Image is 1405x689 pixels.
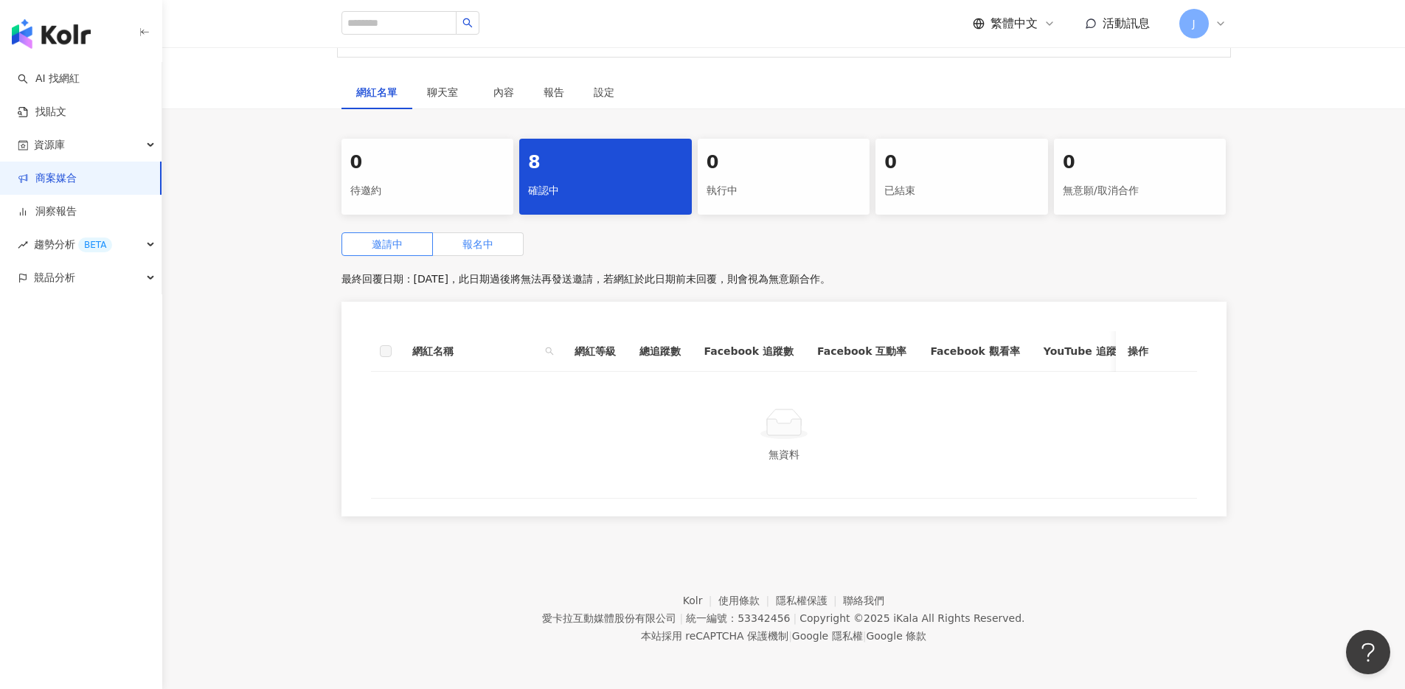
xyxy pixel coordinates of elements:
[389,446,1179,463] div: 無資料
[563,331,628,372] th: 網紅等級
[718,595,776,606] a: 使用條款
[863,630,867,642] span: |
[544,84,564,100] div: 報告
[18,240,28,250] span: rise
[918,331,1031,372] th: Facebook 觀看率
[18,72,80,86] a: searchAI 找網紅
[707,150,861,176] div: 0
[1032,331,1139,372] th: YouTube 追蹤數
[1192,15,1195,32] span: J
[18,204,77,219] a: 洞察報告
[776,595,844,606] a: 隱私權保護
[693,331,805,372] th: Facebook 追蹤數
[462,238,493,250] span: 報名中
[679,612,683,624] span: |
[792,630,863,642] a: Google 隱私權
[1063,179,1218,204] div: 無意願/取消合作
[350,150,505,176] div: 0
[493,84,514,100] div: 內容
[628,331,693,372] th: 總追蹤數
[341,268,1227,290] p: 最終回覆日期：[DATE]，此日期過後將無法再發送邀請，若網紅於此日期前未回覆，則會視為無意願合作。
[1063,150,1218,176] div: 0
[793,612,797,624] span: |
[412,343,539,359] span: 網紅名稱
[788,630,792,642] span: |
[843,595,884,606] a: 聯絡我們
[884,179,1039,204] div: 已結束
[18,105,66,120] a: 找貼文
[542,340,557,362] span: search
[594,84,614,100] div: 設定
[427,87,464,97] span: 聊天室
[18,171,77,186] a: 商案媒合
[372,238,403,250] span: 邀請中
[686,612,790,624] div: 統一編號：53342456
[799,612,1024,624] div: Copyright © 2025 All Rights Reserved.
[1346,630,1390,674] iframe: Help Scout Beacon - Open
[991,15,1038,32] span: 繁體中文
[866,630,926,642] a: Google 條款
[1116,331,1197,372] th: 操作
[641,627,926,645] span: 本站採用 reCAPTCHA 保護機制
[34,128,65,162] span: 資源庫
[805,331,918,372] th: Facebook 互動率
[462,18,473,28] span: search
[707,179,861,204] div: 執行中
[528,150,683,176] div: 8
[884,150,1039,176] div: 0
[683,595,718,606] a: Kolr
[1103,16,1150,30] span: 活動訊息
[12,19,91,49] img: logo
[542,612,676,624] div: 愛卡拉互動媒體股份有限公司
[78,238,112,252] div: BETA
[34,261,75,294] span: 競品分析
[34,228,112,261] span: 趨勢分析
[528,179,683,204] div: 確認中
[893,612,918,624] a: iKala
[356,84,398,100] div: 網紅名單
[545,347,554,356] span: search
[350,179,505,204] div: 待邀約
